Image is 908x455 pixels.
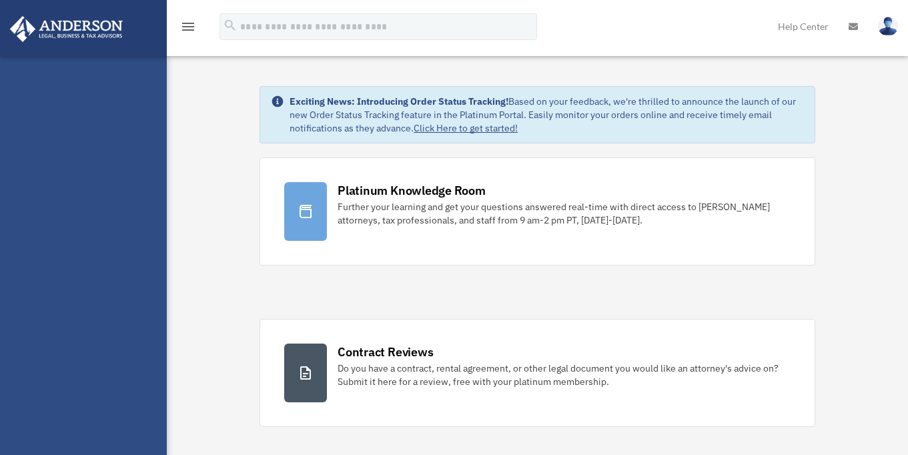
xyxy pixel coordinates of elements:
a: Platinum Knowledge Room Further your learning and get your questions answered real-time with dire... [260,157,815,266]
a: Contract Reviews Do you have a contract, rental agreement, or other legal document you would like... [260,319,815,427]
div: Platinum Knowledge Room [338,182,486,199]
i: menu [180,19,196,35]
a: menu [180,23,196,35]
img: Anderson Advisors Platinum Portal [6,16,127,42]
i: search [223,18,238,33]
div: Further your learning and get your questions answered real-time with direct access to [PERSON_NAM... [338,200,791,227]
img: User Pic [878,17,898,36]
a: Click Here to get started! [414,122,518,134]
div: Contract Reviews [338,344,433,360]
div: Do you have a contract, rental agreement, or other legal document you would like an attorney's ad... [338,362,791,388]
strong: Exciting News: Introducing Order Status Tracking! [290,95,508,107]
div: Based on your feedback, we're thrilled to announce the launch of our new Order Status Tracking fe... [290,95,804,135]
